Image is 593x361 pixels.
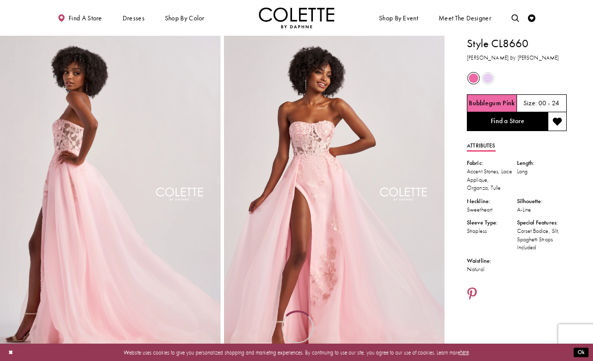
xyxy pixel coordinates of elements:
[467,257,517,265] div: Waistline:
[467,141,495,151] a: Attributes
[54,347,539,357] p: Website uses cookies to give you personalized shopping and marketing experiences. By continuing t...
[548,112,567,131] button: Add to wishlist
[517,218,567,227] div: Special Features:
[379,14,418,22] span: Shop By Event
[467,265,517,274] div: Natural
[517,197,567,206] div: Silhouette:
[574,348,589,357] button: Submit Dialog
[460,349,469,356] a: here
[467,288,477,302] a: Share using Pinterest - Opens in new tab
[377,7,420,28] span: Shop By Event
[523,99,537,108] span: Size:
[4,346,17,359] button: Close Dialog
[121,7,147,28] span: Dresses
[467,218,517,227] div: Sleeve Type:
[69,14,102,22] span: Find a store
[467,227,517,235] div: Strapless
[437,7,493,28] a: Meet the designer
[259,7,334,28] a: Visit Home Page
[467,71,567,85] div: Product color controls state depends on size chosen
[163,7,206,28] span: Shop by color
[517,227,567,252] div: Corset Bodice, Slit, Spaghetti Straps Included
[165,14,205,22] span: Shop by color
[467,197,517,206] div: Neckline:
[510,7,521,28] a: Toggle search
[259,7,334,28] img: Colette by Daphne
[467,36,567,52] h1: Style CL8660
[517,167,567,176] div: Long
[467,54,567,62] h3: [PERSON_NAME] by [PERSON_NAME]
[517,159,567,167] div: Length:
[526,7,537,28] a: Check Wishlist
[123,14,145,22] span: Dresses
[469,100,515,107] h5: Chosen color
[538,100,560,107] h5: 00 - 24
[467,167,517,192] div: Accent Stones, Lace Applique, Organza, Tulle
[467,72,480,85] div: Bubblegum Pink
[481,72,495,85] div: Lilac
[439,14,491,22] span: Meet the designer
[517,206,567,214] div: A-Line
[467,206,517,214] div: Sweetheart
[467,159,517,167] div: Fabric:
[56,7,104,28] a: Find a store
[467,112,548,131] a: Find a Store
